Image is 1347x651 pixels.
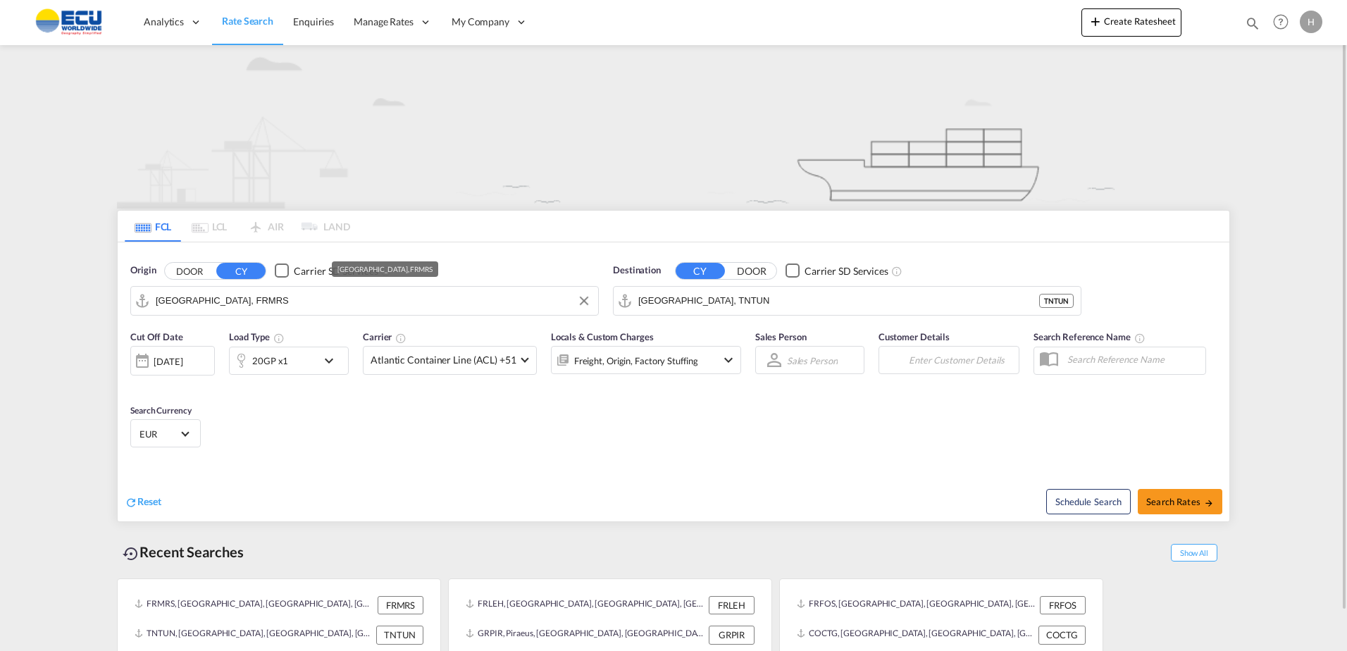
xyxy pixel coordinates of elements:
div: H [1300,11,1322,33]
span: Enquiries [293,15,334,27]
md-icon: icon-refresh [125,496,137,509]
div: icon-refreshReset [125,495,161,510]
div: GRPIR [709,626,755,644]
md-icon: icon-chevron-down [720,352,737,368]
div: FRFOS, Fos-sur-Mer, France, Western Europe, Europe [797,596,1036,614]
div: Freight Origin Factory Stuffingicon-chevron-down [551,346,741,374]
md-checkbox: Checkbox No Ink [275,263,378,278]
div: TNTUN [376,626,423,644]
md-pagination-wrapper: Use the left and right arrow keys to navigate between tabs [125,211,350,242]
span: Sales Person [755,331,807,342]
img: new-FCL.png [117,45,1230,209]
div: Recent Searches [117,536,249,568]
md-datepicker: Select [130,374,141,393]
div: Carrier SD Services [294,264,378,278]
md-select: Select Currency: € EUREuro [138,423,193,444]
span: My Company [452,15,509,29]
span: Load Type [229,331,285,342]
button: CY [676,263,725,279]
span: EUR [139,428,179,440]
md-icon: icon-magnify [1245,15,1260,31]
div: TNTUN, Tunis, Tunisia, Northern Africa, Africa [135,626,373,644]
md-icon: Unchecked: Search for CY (Container Yard) services for all selected carriers.Checked : Search for... [891,266,902,277]
div: Carrier SD Services [805,264,888,278]
span: Locals & Custom Charges [551,331,654,342]
button: Note: By default Schedule search will only considerorigin ports, destination ports and cut off da... [1046,489,1131,514]
div: COCTG, Cartagena, Colombia, South America, Americas [797,626,1035,644]
span: Atlantic Container Line (ACL) +51 [371,353,516,367]
div: Help [1269,10,1300,35]
span: Analytics [144,15,184,29]
div: FRLEH, Le Havre, France, Western Europe, Europe [466,596,705,614]
button: icon-plus 400-fgCreate Ratesheet [1081,8,1181,37]
div: 20GP x1 [252,351,288,371]
button: Search Ratesicon-arrow-right [1138,489,1222,514]
span: Rate Search [222,15,273,27]
md-icon: Your search will be saved by the below given name [1134,333,1146,344]
span: Search Currency [130,405,192,416]
span: Help [1269,10,1293,34]
button: CY [216,263,266,279]
span: Search Reference Name [1033,331,1146,342]
img: 6cccb1402a9411edb762cf9624ab9cda.png [21,6,116,38]
span: Cut Off Date [130,331,183,342]
input: Enter Customer Details [909,349,1014,371]
div: Origin DOOR CY Checkbox No InkUnchecked: Search for CY (Container Yard) services for all selected... [118,242,1229,521]
md-tab-item: FCL [125,211,181,242]
span: Reset [137,495,161,507]
input: Search by Port [638,290,1039,311]
div: FRFOS [1040,596,1086,614]
span: Manage Rates [354,15,414,29]
input: Search Reference Name [1060,349,1205,370]
span: Search Rates [1146,496,1214,507]
button: DOOR [727,263,776,279]
div: icon-magnify [1245,15,1260,37]
div: [GEOGRAPHIC_DATA], FRMRS [337,261,433,277]
div: GRPIR, Piraeus, Greece, Southern Europe, Europe [466,626,705,644]
div: Freight Origin Factory Stuffing [574,351,698,371]
span: Customer Details [879,331,950,342]
button: Clear Input [573,290,595,311]
md-icon: icon-plus 400-fg [1087,13,1104,30]
span: Carrier [363,331,406,342]
md-icon: icon-arrow-right [1204,498,1214,508]
span: Show All [1171,544,1217,562]
span: Origin [130,263,156,278]
md-select: Sales Person [786,350,839,371]
md-icon: icon-information-outline [273,333,285,344]
div: FRMRS [378,596,423,614]
span: Destination [613,263,661,278]
md-icon: icon-backup-restore [123,545,139,562]
md-icon: The selected Trucker/Carrierwill be displayed in the rate results If the rates are from another f... [395,333,406,344]
div: 20GP x1icon-chevron-down [229,347,349,375]
div: [DATE] [130,346,215,376]
div: COCTG [1038,626,1086,644]
div: FRMRS, Marseille, France, Western Europe, Europe [135,596,374,614]
button: DOOR [165,263,214,279]
md-input-container: Marseille, FRMRS [131,287,598,315]
md-icon: icon-chevron-down [321,352,344,369]
md-input-container: Tunis, TNTUN [614,287,1081,315]
md-checkbox: Checkbox No Ink [786,263,888,278]
div: TNTUN [1039,294,1074,308]
input: Search by Port [156,290,591,311]
div: FRLEH [709,596,755,614]
div: [DATE] [154,355,182,368]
